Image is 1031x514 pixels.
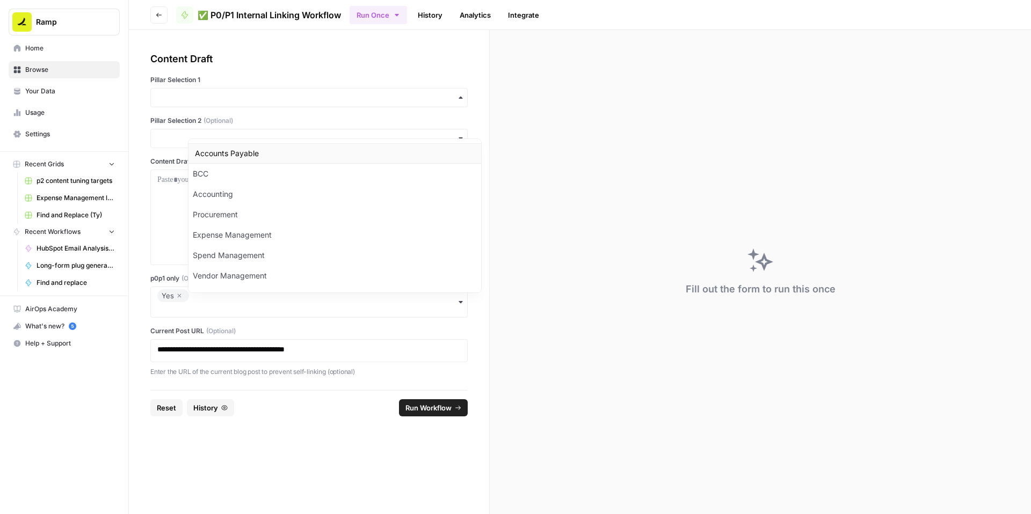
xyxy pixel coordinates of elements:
label: Pillar Selection 1 [150,75,468,85]
span: p2 content tuning targets [37,176,115,186]
button: Yes [150,287,468,318]
a: 5 [69,322,76,330]
button: Help + Support [9,335,120,352]
button: Run Workflow [399,399,468,416]
button: Recent Workflows [9,224,120,240]
span: Find and replace [37,278,115,288]
a: Analytics [453,6,497,24]
div: Content Draft [150,52,468,67]
a: Expense Management long-form plug generator --> Publish to Sanity [20,189,120,207]
a: AirOps Academy [9,300,120,318]
div: FinOps [188,286,481,306]
button: What's new? 5 [9,318,120,335]
label: Current Post URL [150,326,468,336]
a: ✅ P0/P1 Internal Linking Workflow [176,6,341,24]
a: Integrate [502,6,546,24]
div: Accounting [188,184,481,204]
span: Settings [25,129,115,139]
a: Your Data [9,83,120,100]
button: Recent Grids [9,156,120,172]
div: Procurement [188,204,481,225]
span: (Optional) [181,274,211,283]
span: (Optional) [206,326,236,336]
a: Browse [9,61,120,78]
span: Ramp [36,17,101,27]
span: HubSpot Email Analysis Segment [37,244,115,253]
div: BCC [188,164,481,184]
a: Usage [9,104,120,121]
span: Your Data [25,86,115,96]
span: Help + Support [25,339,115,348]
span: ✅ P0/P1 Internal Linking Workflow [198,9,341,21]
span: History [193,402,218,413]
img: Ramp Logo [12,12,32,32]
span: Run Workflow [405,402,452,413]
label: Pillar Selection 2 [150,116,468,126]
a: History [411,6,449,24]
div: Spend Management [188,245,481,266]
div: Fill out the form to run this once [686,282,836,297]
a: Home [9,40,120,57]
span: Find and Replace (Ty) [37,210,115,220]
span: AirOps Academy [25,304,115,314]
span: Usage [25,108,115,118]
a: Find and replace [20,274,120,291]
button: Workspace: Ramp [9,9,120,35]
button: History [187,399,234,416]
a: HubSpot Email Analysis Segment [20,240,120,257]
span: Home [25,43,115,53]
text: 5 [71,324,74,329]
a: Find and Replace (Ty) [20,207,120,224]
label: p0p1 only [150,274,468,283]
button: Reset [150,399,183,416]
span: Browse [25,65,115,75]
a: Settings [9,126,120,143]
span: Recent Workflows [25,227,81,237]
p: Enter the URL of the current blog post to prevent self-linking (optional) [150,366,468,377]
span: Long-form plug generator – Content tuning version [37,261,115,270]
a: p2 content tuning targets [20,172,120,189]
span: Recent Grids [25,159,64,169]
div: Accounts Payable [188,143,481,164]
span: Expense Management long-form plug generator --> Publish to Sanity [37,193,115,203]
a: Long-form plug generator – Content tuning version [20,257,120,274]
div: Vendor Management [188,266,481,286]
button: Run Once [350,6,407,24]
div: Yes [162,289,185,302]
div: What's new? [9,318,119,334]
label: Content Draft in HTML [150,157,468,166]
span: Reset [157,402,176,413]
div: Expense Management [188,225,481,245]
span: (Optional) [204,116,233,126]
